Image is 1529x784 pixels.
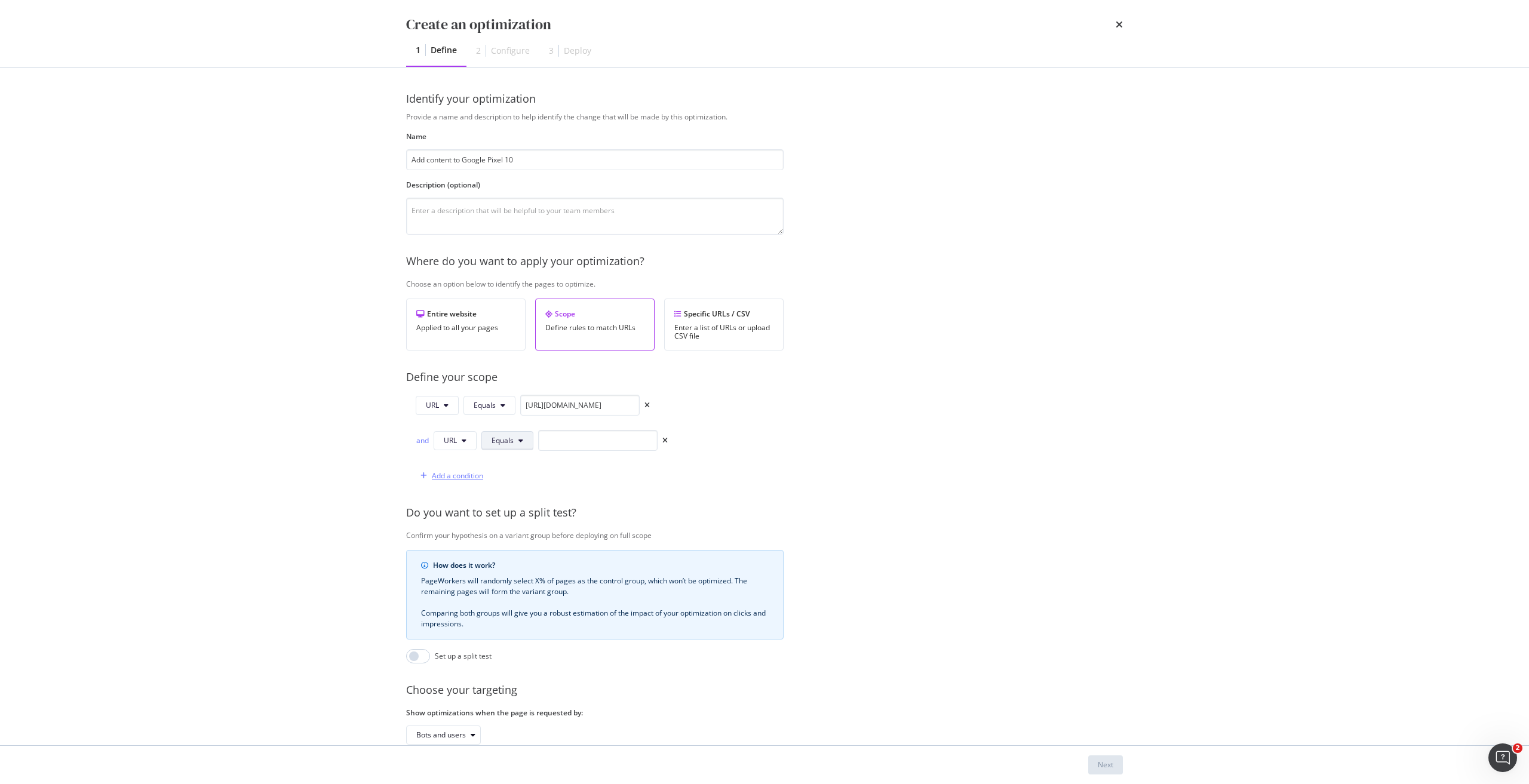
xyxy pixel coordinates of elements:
[406,131,784,142] label: Name
[674,324,773,340] div: Enter a list of URLs or upload CSV file
[564,45,591,57] div: Deploy
[492,435,514,445] span: Equals
[549,45,554,57] div: 3
[406,91,1123,107] div: Identify your optimization
[545,324,644,332] div: Define rules to match URLs
[434,431,477,450] button: URL
[406,254,1182,269] div: Where do you want to apply your optimization?
[426,400,439,410] span: URL
[1488,743,1517,772] iframe: Intercom live chat
[406,149,784,170] input: Enter an optimization name to easily find it back
[406,112,1182,122] div: Provide a name and description to help identify the change that will be made by this optimization.
[474,400,496,410] span: Equals
[406,14,551,35] div: Create an optimization
[1098,760,1113,770] div: Next
[431,44,457,56] div: Define
[1088,755,1123,774] button: Next
[406,370,1182,385] div: Define your scope
[406,279,1182,289] div: Choose an option below to identify the pages to optimize.
[476,45,481,57] div: 2
[1513,743,1522,753] span: 2
[1116,14,1123,35] div: times
[433,560,769,571] div: How does it work?
[416,466,483,485] button: Add a condition
[406,550,784,640] div: info banner
[463,396,515,415] button: Equals
[406,725,481,745] button: Bots and users
[416,731,466,739] div: Bots and users
[644,402,650,409] div: times
[435,651,492,661] div: Set up a split test
[416,44,420,56] div: 1
[432,471,483,481] div: Add a condition
[421,576,769,629] div: PageWorkers will randomly select X% of pages as the control group, which won’t be optimized. The ...
[662,437,668,444] div: times
[406,505,1182,521] div: Do you want to set up a split test?
[416,309,515,319] div: Entire website
[491,45,530,57] div: Configure
[416,324,515,332] div: Applied to all your pages
[406,530,1182,540] div: Confirm your hypothesis on a variant group before deploying on full scope
[406,708,784,718] label: Show optimizations when the page is requested by:
[545,309,644,319] div: Scope
[406,682,1182,698] div: Choose your targeting
[416,435,429,445] div: and
[674,309,773,319] div: Specific URLs / CSV
[406,180,784,190] label: Description (optional)
[444,435,457,445] span: URL
[416,396,459,415] button: URL
[481,431,533,450] button: Equals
